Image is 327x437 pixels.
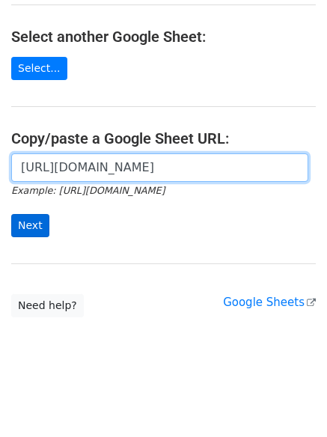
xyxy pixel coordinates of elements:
a: Need help? [11,294,84,317]
h4: Copy/paste a Google Sheet URL: [11,129,316,147]
input: Paste your Google Sheet URL here [11,153,308,182]
small: Example: [URL][DOMAIN_NAME] [11,185,165,196]
a: Select... [11,57,67,80]
h4: Select another Google Sheet: [11,28,316,46]
input: Next [11,214,49,237]
a: Google Sheets [223,296,316,309]
iframe: Chat Widget [252,365,327,437]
